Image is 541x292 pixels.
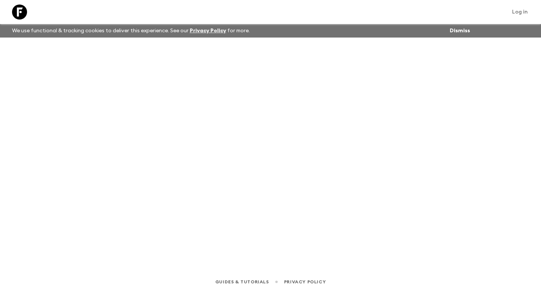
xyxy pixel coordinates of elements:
a: Log in [508,7,532,17]
button: Dismiss [448,26,472,36]
p: We use functional & tracking cookies to deliver this experience. See our for more. [9,24,253,38]
a: Privacy Policy [284,278,326,286]
a: Privacy Policy [190,28,226,33]
a: Guides & Tutorials [215,278,269,286]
